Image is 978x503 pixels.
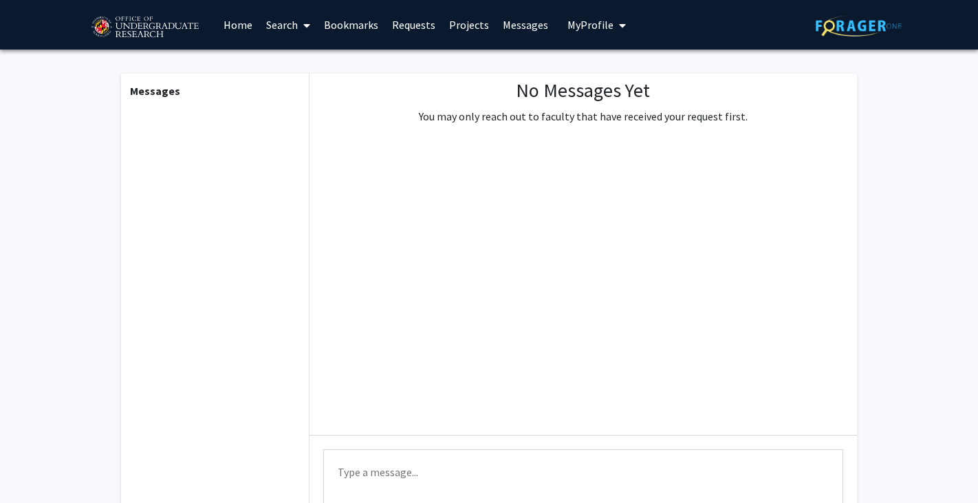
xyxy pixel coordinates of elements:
h1: No Messages Yet [419,79,748,103]
img: University of Maryland Logo [87,10,203,45]
a: Requests [385,1,442,49]
a: Projects [442,1,496,49]
b: Messages [130,84,180,98]
p: You may only reach out to faculty that have received your request first. [419,108,748,125]
iframe: Chat [10,441,58,493]
a: Messages [496,1,555,49]
span: My Profile [567,18,613,32]
a: Search [259,1,317,49]
img: ForagerOne Logo [816,15,902,36]
a: Bookmarks [317,1,385,49]
a: Home [217,1,259,49]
